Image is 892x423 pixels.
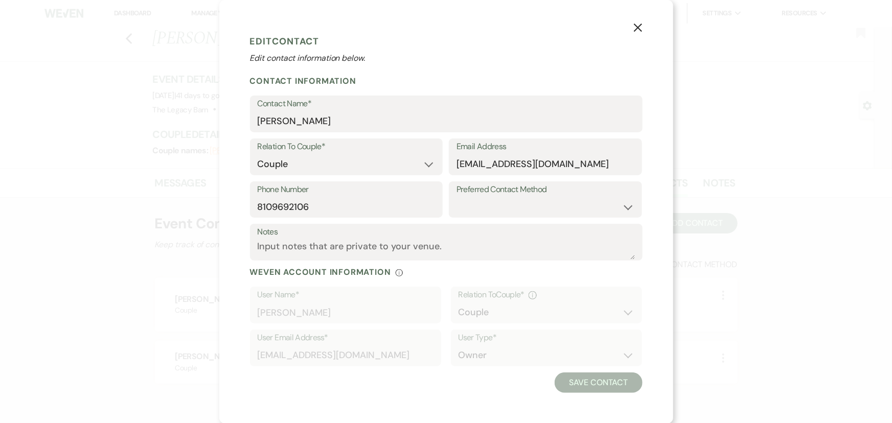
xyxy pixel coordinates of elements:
[459,288,635,302] div: Relation To Couple *
[456,182,634,197] label: Preferred Contact Method
[459,331,635,345] label: User Type*
[258,225,635,240] label: Notes
[258,111,635,131] input: First and Last Name
[250,52,643,64] p: Edit contact information below.
[250,76,643,86] h2: Contact Information
[258,139,436,154] label: Relation To Couple*
[250,267,643,277] div: Weven Account Information
[258,288,434,302] label: User Name*
[258,331,434,345] label: User Email Address*
[456,139,634,154] label: Email Address
[258,182,436,197] label: Phone Number
[555,372,642,393] button: Save Contact
[258,97,635,111] label: Contact Name*
[250,34,643,49] h1: Edit Contact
